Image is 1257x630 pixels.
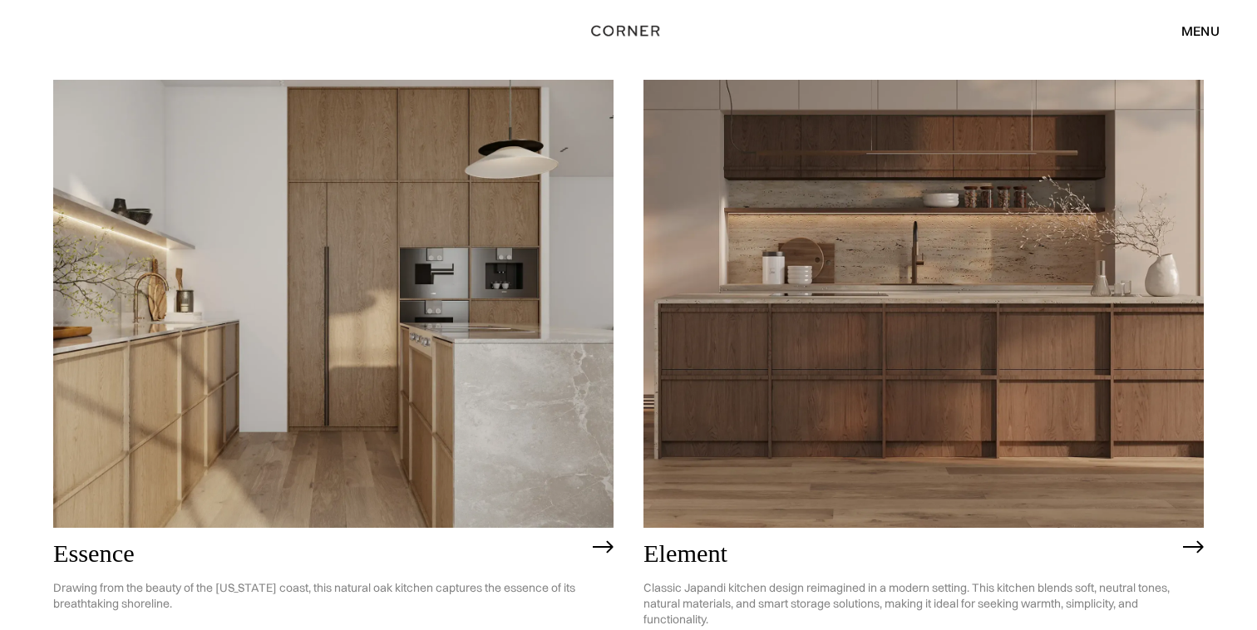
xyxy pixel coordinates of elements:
[643,540,1175,568] h2: Element
[581,20,676,42] a: home
[1165,17,1220,45] div: menu
[1181,24,1220,37] div: menu
[53,540,584,568] h2: Essence
[53,568,584,624] p: Drawing from the beauty of the [US_STATE] coast, this natural oak kitchen captures the essence of...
